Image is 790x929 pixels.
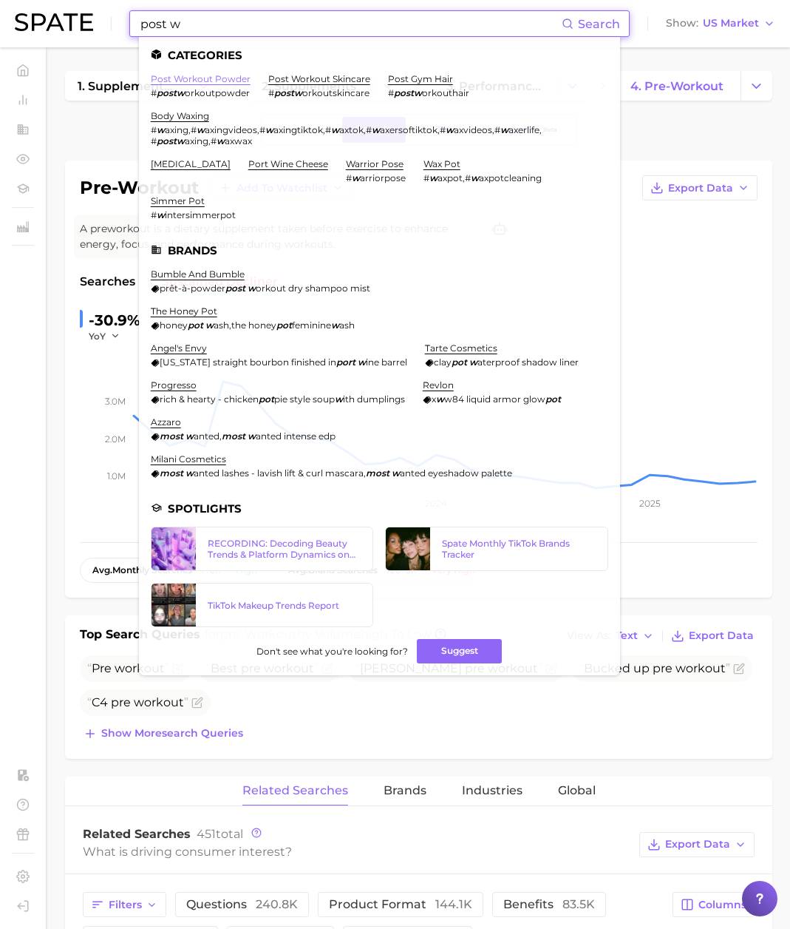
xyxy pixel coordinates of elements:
span: Filters [109,899,142,911]
span: # [151,135,157,146]
em: w [372,124,380,135]
button: Show moresearch queries [80,723,247,744]
span: clay [434,357,452,368]
span: w84 liquid armor glow [444,393,545,405]
span: # [151,124,157,135]
span: [US_STATE] straight bourbon finished in [160,357,336,368]
div: TikTok Makeup Trends Report [208,600,361,611]
span: ash [339,320,355,331]
span: US Market [703,19,759,27]
em: post [225,283,245,294]
em: w [335,393,343,405]
span: Don't see what you're looking for? [256,646,408,657]
div: , [151,430,336,442]
span: axwax [225,135,252,146]
em: w [352,172,360,183]
span: ine barrel [366,357,407,368]
span: anted [194,430,219,442]
div: What is driving consumer interest? [83,842,632,862]
span: # [440,124,446,135]
a: azzaro [151,416,181,428]
em: w [248,430,256,442]
span: Text [616,632,638,640]
span: intersimmerpot [165,209,236,220]
span: orkouthair [422,87,469,98]
a: bumble and bumble [151,268,245,280]
div: RECORDING: Decoding Beauty Trends & Platform Dynamics on Google, TikTok & Instagram [208,538,361,560]
div: , [151,320,355,331]
a: Log out. Currently logged in with e-mail yumi.toki@spate.nyc. [12,895,34,917]
button: Columns [672,892,755,917]
span: the honey [231,320,276,331]
span: product format [329,897,472,911]
span: axersoftiktok [380,124,437,135]
tspan: 1.0m [107,470,126,482]
em: pot [259,393,274,405]
span: prêt-à-powder [160,283,225,294]
span: anted lashes - lavish lift & curl mascara [194,467,364,479]
span: 1. supplements & ingestibles [78,79,175,93]
a: body waxing [151,110,209,121]
em: pot [452,357,467,368]
em: most [160,430,183,442]
span: # [494,124,500,135]
li: Categories [151,49,608,61]
div: Spate Monthly TikTok Brands Tracker [442,538,596,560]
em: w [185,467,194,479]
input: Search here for a brand, industry, or ingredient [139,11,562,36]
em: w [446,124,454,135]
span: Related Searches [242,784,348,797]
span: arriorpose [360,172,406,183]
a: milani cosmetics [151,453,226,464]
em: w [248,283,256,294]
h1: pre-workout [80,179,199,197]
button: Change Category [740,71,772,101]
a: TikTok Makeup Trends Report [151,583,374,627]
span: # [151,87,157,98]
span: axvideos [454,124,492,135]
span: # [465,172,471,183]
span: axerlife [508,124,539,135]
span: anted eyeshadow palette [400,467,512,479]
span: axtok [339,124,364,135]
div: , [423,172,542,183]
a: tarte cosmetics [425,342,497,354]
span: 4. pre-workout [630,79,723,93]
em: w [265,124,273,135]
span: axpot [437,172,463,183]
em: postw [274,87,302,98]
span: 144.1k [435,897,472,911]
a: revlon [423,379,454,391]
span: # [268,87,274,98]
em: w [436,393,444,405]
span: Export Data [689,629,754,642]
em: w [157,124,165,135]
a: post workout powder [151,73,251,84]
span: Brands [384,784,426,797]
button: Suggest [417,639,502,663]
a: progresso [151,379,197,391]
em: w [392,467,400,479]
span: Search [578,17,620,31]
span: orkoutskincare [302,87,370,98]
span: Export Data [665,838,730,851]
tspan: 3.0m [105,396,126,407]
span: aterproof shadow liner [477,357,579,368]
span: benefits [503,897,595,911]
button: Export Data [639,832,755,857]
a: port wine cheese [248,158,328,169]
span: axingvideos [205,124,257,135]
span: Searches [80,273,135,291]
abbr: average [92,564,112,575]
span: Related Searches [83,827,191,841]
button: Filters [83,892,166,917]
li: Spotlights [151,502,608,515]
a: post workout skincare [268,73,370,84]
em: postw [157,87,185,98]
span: honey [160,320,188,331]
button: Flag as miscategorized or irrelevant [191,697,203,709]
em: port [336,357,355,368]
a: simmer pot [151,195,205,206]
span: YoY [89,330,106,342]
em: postw [157,135,185,146]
